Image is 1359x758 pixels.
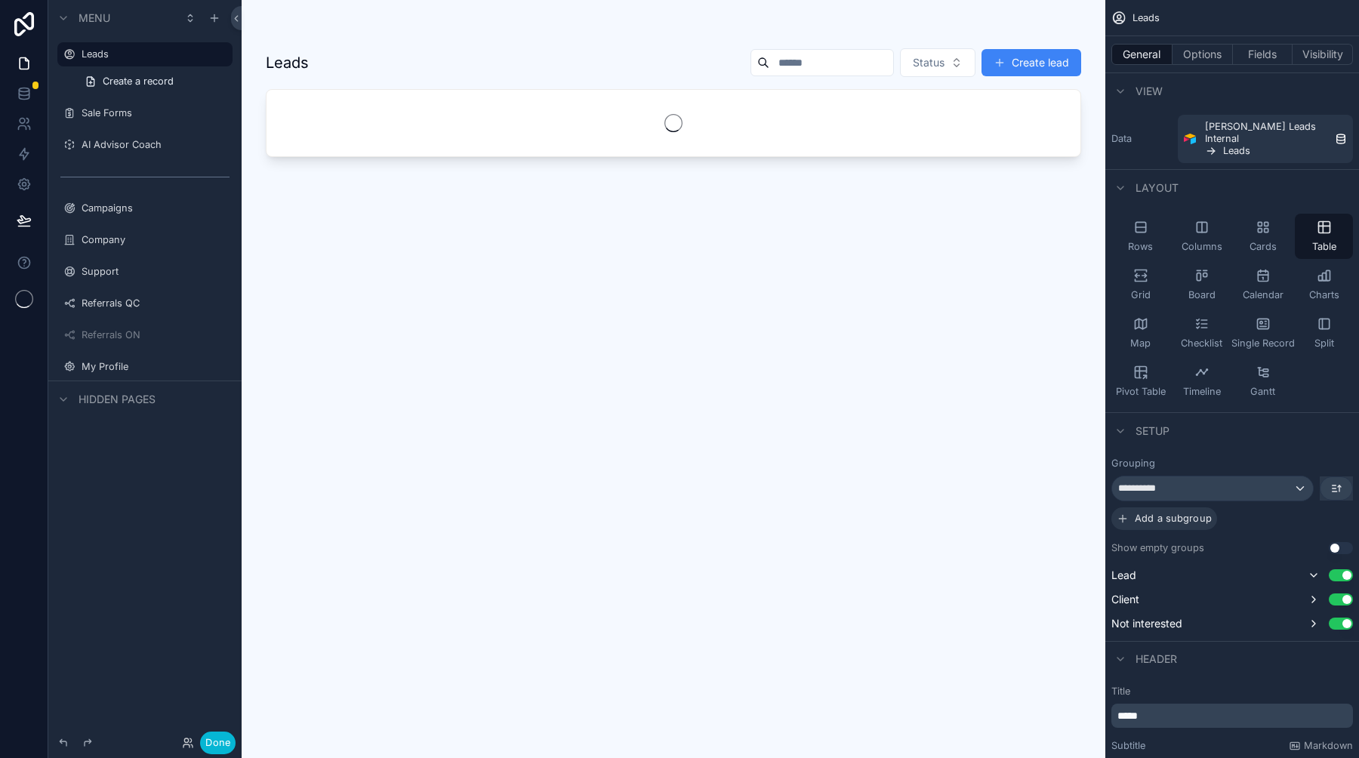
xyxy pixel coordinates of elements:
a: Create a record [75,69,233,94]
span: Calendar [1243,289,1283,301]
button: Timeline [1173,359,1231,404]
span: Checklist [1181,337,1222,350]
button: Rows [1111,214,1169,259]
label: Leads [82,48,223,60]
span: Client [1111,592,1139,607]
label: Grouping [1111,458,1155,470]
label: AI Advisor Coach [82,139,230,151]
span: Table [1312,241,1336,253]
span: Setup [1136,424,1169,439]
button: Options [1173,44,1233,65]
label: Title [1111,686,1353,698]
button: Fields [1233,44,1293,65]
button: Single Record [1234,310,1292,356]
label: Company [82,234,230,246]
a: [PERSON_NAME] Leads InternalLeads [1178,115,1353,163]
span: Split [1314,337,1334,350]
span: Charts [1309,289,1339,301]
button: Visibility [1293,44,1353,65]
button: Add a subgroup [1111,507,1217,530]
button: Calendar [1234,262,1292,307]
span: Not interested [1111,616,1182,631]
button: Gantt [1234,359,1292,404]
label: Support [82,266,230,278]
span: Leads [1132,12,1160,24]
button: Done [200,732,236,754]
label: Referrals QC [82,297,230,310]
button: Table [1295,214,1353,259]
span: Create a record [103,75,174,88]
span: Layout [1136,180,1179,196]
button: Split [1295,310,1353,356]
span: Pivot Table [1116,386,1166,398]
span: Map [1130,337,1151,350]
label: Campaigns [82,202,230,214]
span: Lead [1111,568,1136,583]
span: Columns [1182,241,1222,253]
span: Gantt [1250,386,1275,398]
span: View [1136,84,1163,99]
label: My Profile [82,361,230,373]
span: Leads [1223,145,1250,157]
button: Cards [1234,214,1292,259]
span: [PERSON_NAME] Leads Internal [1205,121,1329,145]
button: Charts [1295,262,1353,307]
span: Rows [1128,241,1153,253]
span: Grid [1131,289,1151,301]
button: Checklist [1173,310,1231,356]
label: Referrals ON [82,329,230,341]
label: Data [1111,133,1172,145]
div: scrollable content [1111,704,1353,728]
span: Header [1136,652,1177,667]
label: Show empty groups [1111,542,1204,554]
button: Board [1173,262,1231,307]
button: General [1111,44,1173,65]
button: Columns [1173,214,1231,259]
img: Airtable Logo [1184,133,1196,145]
span: Single Record [1231,337,1295,350]
button: Pivot Table [1111,359,1169,404]
span: Timeline [1183,386,1221,398]
span: Add a subgroup [1135,513,1212,525]
span: Cards [1250,241,1277,253]
span: Hidden pages [79,392,156,407]
span: Board [1188,289,1216,301]
label: Sale Forms [82,107,230,119]
button: Grid [1111,262,1169,307]
button: Map [1111,310,1169,356]
span: Menu [79,11,110,26]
